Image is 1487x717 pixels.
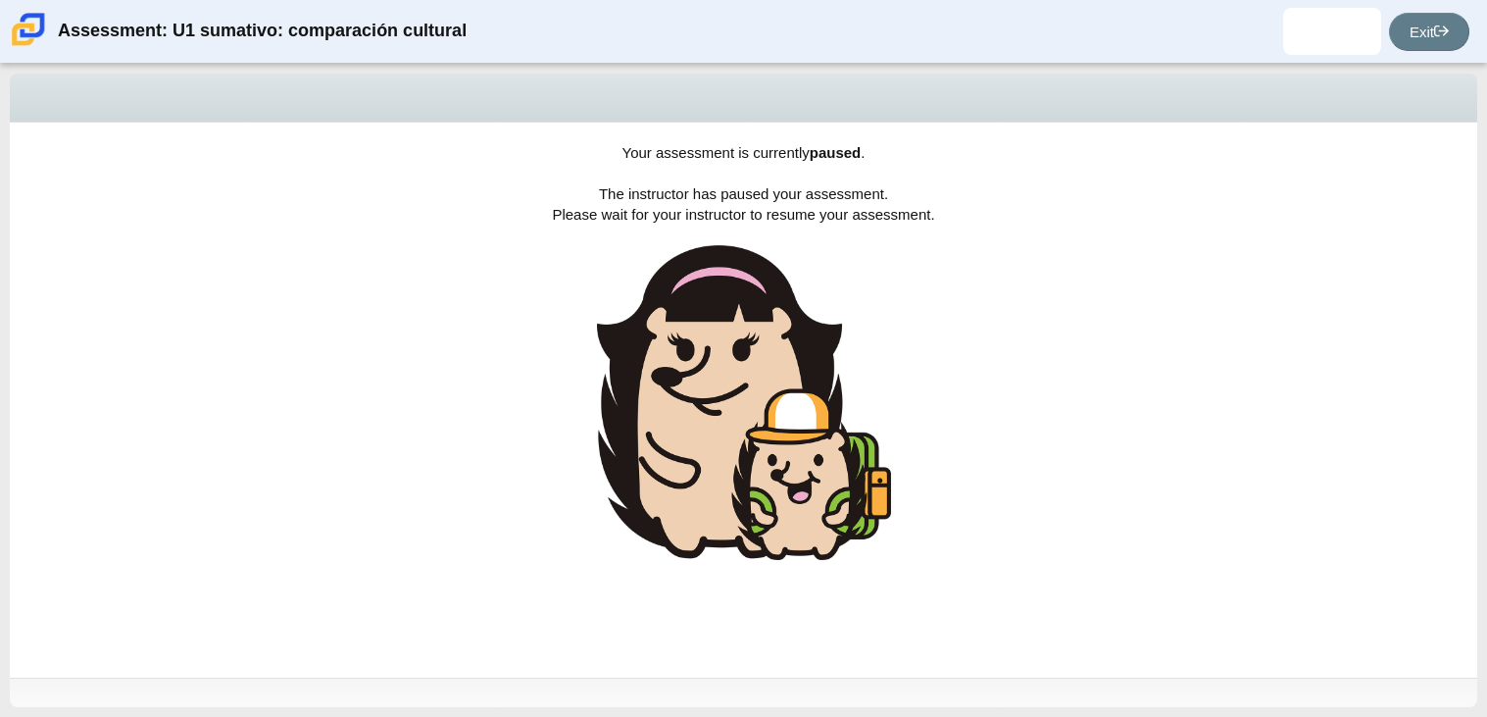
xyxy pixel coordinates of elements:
img: hedgehog-teacher-with-student.png [597,245,891,560]
a: Exit [1389,13,1469,51]
span: Your assessment is currently . The instructor has paused your assessment. Please wait for your in... [552,144,934,223]
a: Carmen School of Science & Technology [8,36,49,53]
b: paused [810,144,862,161]
div: Assessment: U1 sumativo: comparación cultural [58,8,467,55]
img: Carmen School of Science & Technology [8,9,49,50]
img: melanie.martin.e9am0d [1316,16,1348,47]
